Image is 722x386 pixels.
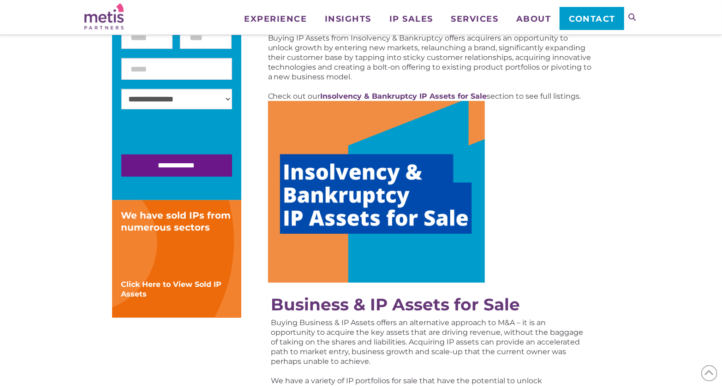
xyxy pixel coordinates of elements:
[325,15,371,23] span: Insights
[121,280,222,298] a: Click Here to View Sold IP Assets
[84,3,124,30] img: Metis Partners
[516,15,551,23] span: About
[268,91,592,101] p: Check out our section to see full listings.
[244,15,307,23] span: Experience
[321,92,487,101] a: Insolvency & Bankruptcy IP Assets for Sale
[569,15,615,23] span: Contact
[268,14,592,82] p: Businesses fail for a variety of reasons, but these are often unrelated to the technology that ha...
[121,119,262,154] iframe: reCAPTCHA
[271,294,520,315] a: Business & IP Assets for Sale
[451,15,498,23] span: Services
[560,7,624,30] a: Contact
[121,209,232,233] div: We have sold IPs from numerous sectors
[271,318,589,366] p: Buying Business & IP Assets offers an alternative approach to M&A – it is an opportunity to acqui...
[701,365,717,381] span: Back to Top
[268,101,485,283] img: Image
[389,15,433,23] span: IP Sales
